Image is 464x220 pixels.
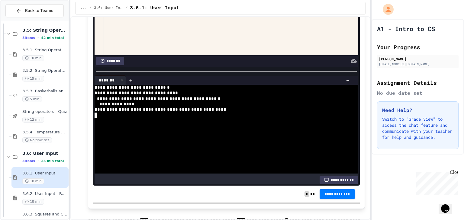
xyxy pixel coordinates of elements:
[37,158,39,163] span: •
[377,89,459,97] div: No due date set
[41,36,64,40] span: 42 min total
[5,4,64,17] button: Back to Teams
[22,48,67,53] span: 3.5.1: String Operators
[80,6,87,11] span: ...
[22,109,67,114] span: String operators - Quiz
[22,159,35,163] span: 3 items
[382,116,453,140] p: Switch to "Grade View" to access the chat feature and communicate with your teacher for help and ...
[22,96,42,102] span: 5 min
[22,27,67,33] span: 3.5: String Operators
[22,137,52,143] span: No time set
[379,62,457,66] div: [EMAIL_ADDRESS][DOMAIN_NAME]
[89,6,92,11] span: /
[125,6,127,11] span: /
[22,199,44,205] span: 15 min
[2,2,42,38] div: Chat with us now!Close
[22,117,44,123] span: 12 min
[22,68,67,73] span: 3.5.2: String Operators - Review
[377,24,435,33] h1: A1 - Intro to CS
[41,159,64,163] span: 25 min total
[130,5,179,12] span: 3.6.1: User Input
[25,8,53,14] span: Back to Teams
[414,170,458,195] iframe: chat widget
[22,55,44,61] span: 10 min
[377,78,459,87] h2: Assignment Details
[382,107,453,114] h3: Need Help?
[22,178,44,184] span: 10 min
[22,130,67,135] span: 3.5.4: Temperature Check - Exit Ticket
[377,43,459,51] h2: Your Progress
[22,76,44,81] span: 15 min
[22,171,67,176] span: 3.6.1: User Input
[22,191,67,196] span: 3.6.2: User Input - Review
[22,36,35,40] span: 5 items
[94,6,123,11] span: 3.6: User Input
[37,35,39,40] span: •
[22,151,67,156] span: 3.6: User Input
[439,196,458,214] iframe: chat widget
[22,212,67,217] span: 3.6.3: Squares and Circles
[379,56,457,62] div: [PERSON_NAME]
[22,89,67,94] span: 3.5.3: Basketballs and Footballs
[376,2,395,16] div: My Account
